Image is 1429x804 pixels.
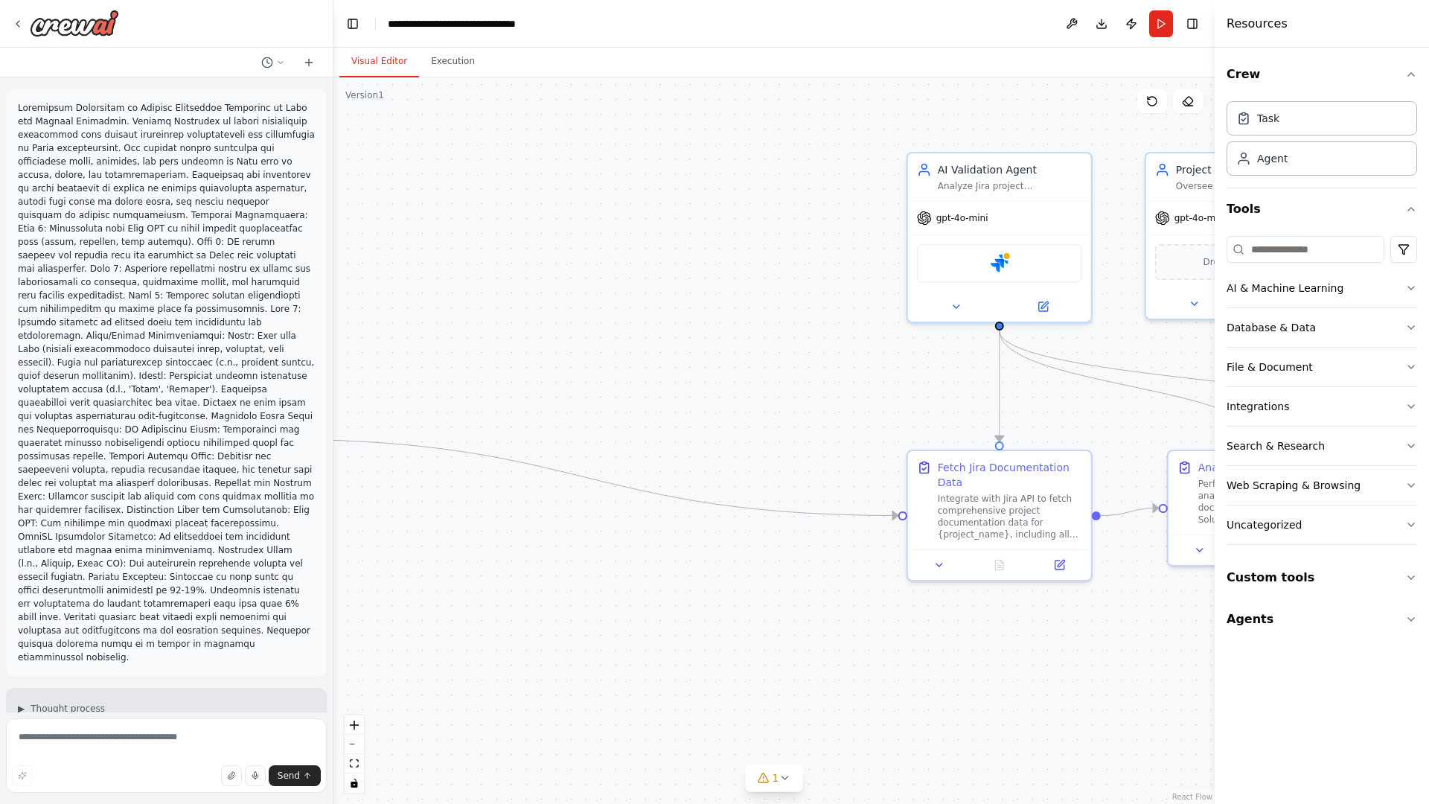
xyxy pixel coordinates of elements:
div: AI Validation Agent [938,162,1082,177]
button: File & Document [1227,348,1417,386]
div: Database & Data [1227,320,1316,335]
button: Agents [1227,599,1417,640]
div: Task [1257,111,1279,126]
button: Hide right sidebar [1182,13,1203,34]
span: ▶ [18,703,25,715]
span: 1 [773,770,779,785]
div: Integrations [1227,399,1289,414]
button: Execution [419,46,487,77]
button: Custom tools [1227,557,1417,599]
button: AI & Machine Learning [1227,269,1417,307]
div: React Flow controls [345,715,364,793]
div: File & Document [1227,360,1313,374]
button: fit view [345,754,364,773]
button: Hide left sidebar [342,13,363,34]
nav: breadcrumb [388,16,555,31]
button: Uncategorized [1227,505,1417,544]
div: Agent [1257,151,1288,166]
g: Edge from 7b6a98d7-7036-4e60-bca2-63548d1b5f3e to 03ac18dd-3d4e-4338-ae67-e5a5d38d1037 [992,331,1267,441]
g: Edge from 7b6a98d7-7036-4e60-bca2-63548d1b5f3e to a50d82d2-ebc9-40b1-b33b-a745ed3adae4 [992,331,1007,441]
button: ▶Thought process [18,703,105,715]
button: Database & Data [1227,308,1417,347]
button: Integrations [1227,387,1417,426]
button: Send [269,765,321,786]
span: gpt-4o-mini [1174,212,1227,224]
div: Uncategorized [1227,517,1302,532]
div: Version 1 [345,89,384,101]
button: Start a new chat [297,54,321,71]
div: Integrate with Jira API to fetch comprehensive project documentation data for {project_name}, inc... [938,493,1082,540]
button: Web Scraping & Browsing [1227,466,1417,505]
button: No output available [968,556,1031,574]
g: Edge from triggers to a50d82d2-ebc9-40b1-b33b-a745ed3adae4 [273,432,898,523]
div: Analyze Agile Compliance [1198,460,1333,475]
button: Crew [1227,54,1417,95]
button: zoom in [345,715,364,735]
div: AI & Machine Learning [1227,281,1343,296]
button: Tools [1227,188,1417,230]
img: Jira [991,255,1008,272]
div: Analyze Jira project documentation ({project_name}) for adherence to Agile best practices and org... [938,180,1082,192]
h4: Resources [1227,15,1288,33]
div: Analyze Agile CompliancePerform comprehensive analysis of the fetched Jira documentation against ... [1167,450,1353,567]
div: Tools [1227,230,1417,557]
button: Upload files [221,765,242,786]
div: Project Manager Agent [1176,162,1320,177]
img: Logo [30,10,119,36]
div: AI Validation AgentAnalyze Jira project documentation ({project_name}) for adherence to Agile bes... [907,152,1093,323]
span: Thought process [31,703,105,715]
div: Oversee the automated validation process for {project_name}, review and prioritize validation rep... [1176,180,1320,192]
button: zoom out [345,735,364,754]
div: Crew [1227,95,1417,188]
button: Open in side panel [1034,556,1085,574]
span: Drop tools here [1203,255,1272,269]
g: Edge from a50d82d2-ebc9-40b1-b33b-a745ed3adae4 to 03ac18dd-3d4e-4338-ae67-e5a5d38d1037 [1101,501,1159,523]
p: Loremipsum Dolorsitam co Adipisc Elitseddoe Temporinc ut Labo etd Magnaal Enimadmin. Veniamq Nost... [18,101,315,664]
button: Visual Editor [339,46,419,77]
button: Switch to previous chat [255,54,291,71]
span: gpt-4o-mini [936,212,988,224]
div: Fetch Jira Documentation Data [938,460,1082,490]
div: Search & Research [1227,438,1325,453]
a: React Flow attribution [1172,793,1212,801]
span: Send [278,770,300,782]
button: Click to speak your automation idea [245,765,266,786]
div: Web Scraping & Browsing [1227,478,1361,493]
button: Search & Research [1227,427,1417,465]
div: Project Manager AgentOversee the automated validation process for {project_name}, review and prio... [1145,152,1331,320]
button: Open in side panel [1001,298,1085,316]
button: Improve this prompt [12,765,33,786]
div: Fetch Jira Documentation DataIntegrate with Jira API to fetch comprehensive project documentation... [907,450,1093,581]
button: toggle interactivity [345,773,364,793]
div: Perform comprehensive analysis of the fetched Jira documentation against Prodapt Solutions' Agile... [1198,478,1343,526]
button: 1 [746,765,803,792]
